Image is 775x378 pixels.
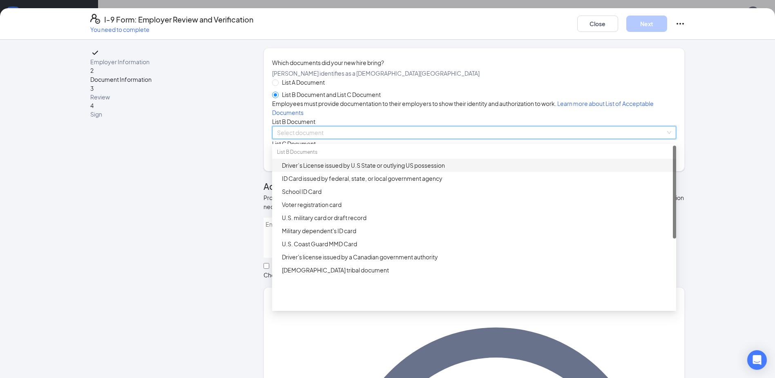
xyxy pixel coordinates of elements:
span: 3 [90,85,94,92]
div: ID Card issued by federal, state, or local government agency [282,174,671,183]
span: Additional information [264,181,354,192]
button: Close [577,16,618,32]
span: 2 [90,67,94,74]
div: [DEMOGRAPHIC_DATA] tribal document [282,265,671,274]
span: List B Document [272,118,315,125]
span: List A Document [279,78,328,87]
div: School ID Card [282,187,671,196]
svg: FormI9EVerifyIcon [90,14,100,24]
span: 4 [90,102,94,109]
div: Voter registration card [282,200,671,209]
span: Sign [90,110,239,118]
span: Employer Information [90,58,239,66]
div: Driver's license issued by a Canadian government authority [282,252,671,261]
svg: Checkmark [90,48,100,58]
div: U.S. Coast Guard MMD Card [282,239,671,248]
div: Driver’s License issued by U.S State or outlying US possession [282,161,671,170]
svg: Ellipses [675,19,685,29]
h4: I-9 Form: Employer Review and Verification [104,14,253,25]
button: Next [626,16,667,32]
span: Document Information [90,75,239,84]
div: Check here if you used an alternative procedure authorized by DHS to examine documents. [264,271,685,279]
div: Military dependent's ID card [282,226,671,235]
div: Open Intercom Messenger [747,350,767,370]
span: [PERSON_NAME] identifies as a [DEMOGRAPHIC_DATA][GEOGRAPHIC_DATA] [272,70,480,77]
span: Which documents did your new hire bring? [272,58,676,67]
span: List B Documents [277,149,317,155]
span: Review [90,93,239,101]
span: List C Document [272,140,316,147]
input: Check here if you used an alternative procedure authorized by DHS to examine documents. Learn more [264,263,269,269]
span: List B Document and List C Document [279,90,384,99]
span: Employees must provide documentation to their employers to show their identity and authorization ... [272,100,654,116]
div: U.S. military card or draft record [282,213,671,222]
p: You need to complete [90,25,253,34]
span: Provide all notes relating employment authorization stamps or receipts, extensions, additional do... [264,194,684,210]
